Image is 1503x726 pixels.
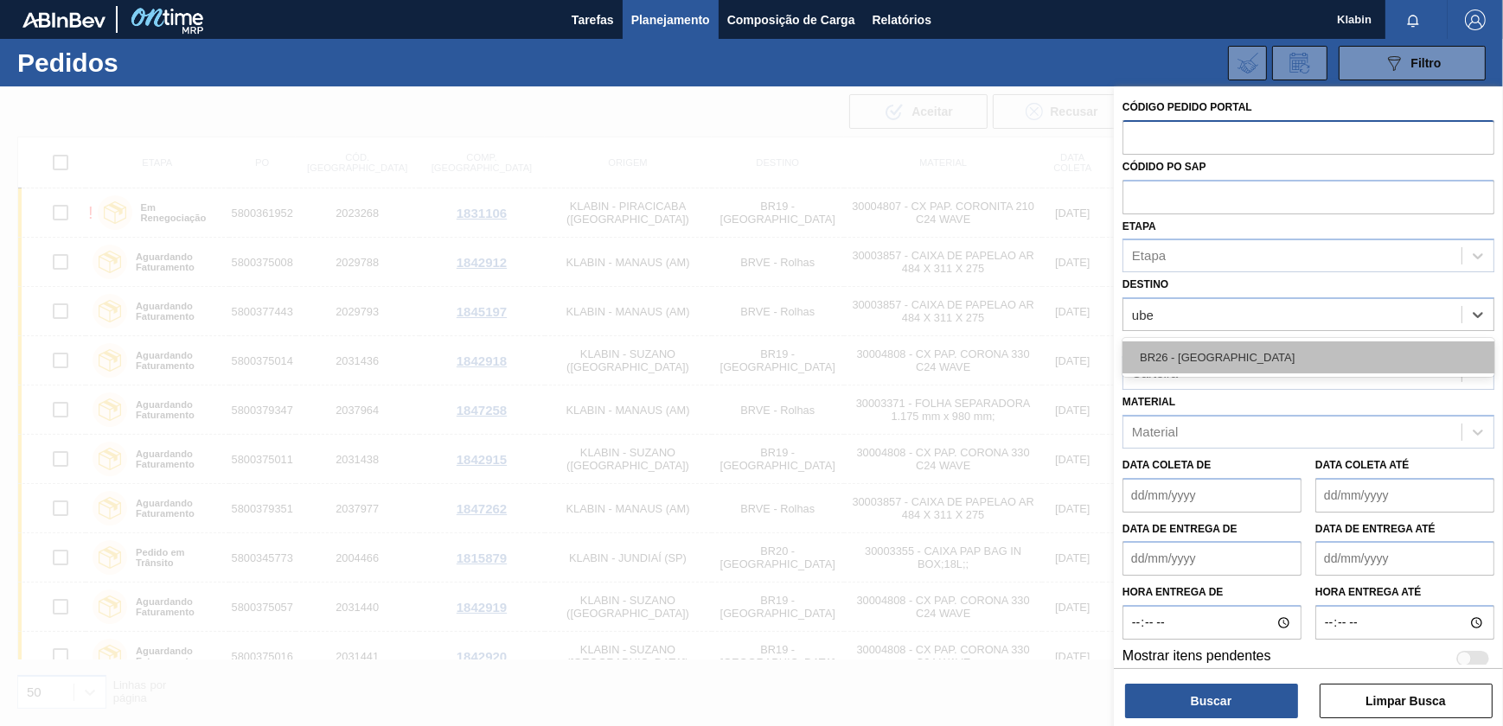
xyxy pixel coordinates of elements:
[1132,249,1166,264] div: Etapa
[1315,478,1494,513] input: dd/mm/yyyy
[1465,10,1486,30] img: Logout
[1385,8,1441,32] button: Notificações
[1339,46,1486,80] button: Filtro
[727,10,855,30] span: Composição de Carga
[1122,648,1271,669] label: Mostrar itens pendentes
[572,10,614,30] span: Tarefas
[1122,220,1156,232] label: Etapa
[17,53,272,73] h1: Pedidos
[1228,46,1267,80] div: Importar Negociações dos Pedidos
[22,12,106,28] img: TNhmsLtSVTkK8tSr43FrP2fwEKptu5GPRR3wAAAABJRU5ErkJggg==
[1315,580,1494,605] label: Hora entrega até
[1315,459,1409,471] label: Data coleta até
[1122,161,1206,173] label: Códido PO SAP
[1122,341,1494,373] div: BR26 - [GEOGRAPHIC_DATA]
[1272,46,1327,80] div: Solicitação de Revisão de Pedidos
[631,10,710,30] span: Planejamento
[1132,424,1178,439] div: Material
[1122,396,1175,408] label: Material
[1122,101,1252,113] label: Código Pedido Portal
[1122,278,1168,290] label: Destino
[1315,541,1494,576] input: dd/mm/yyyy
[1122,459,1211,471] label: Data coleta de
[873,10,931,30] span: Relatórios
[1122,523,1238,535] label: Data de Entrega de
[1122,580,1302,605] label: Hora entrega de
[1122,478,1302,513] input: dd/mm/yyyy
[1411,56,1442,70] span: Filtro
[1315,523,1436,535] label: Data de Entrega até
[1122,337,1176,349] label: Carteira
[1122,541,1302,576] input: dd/mm/yyyy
